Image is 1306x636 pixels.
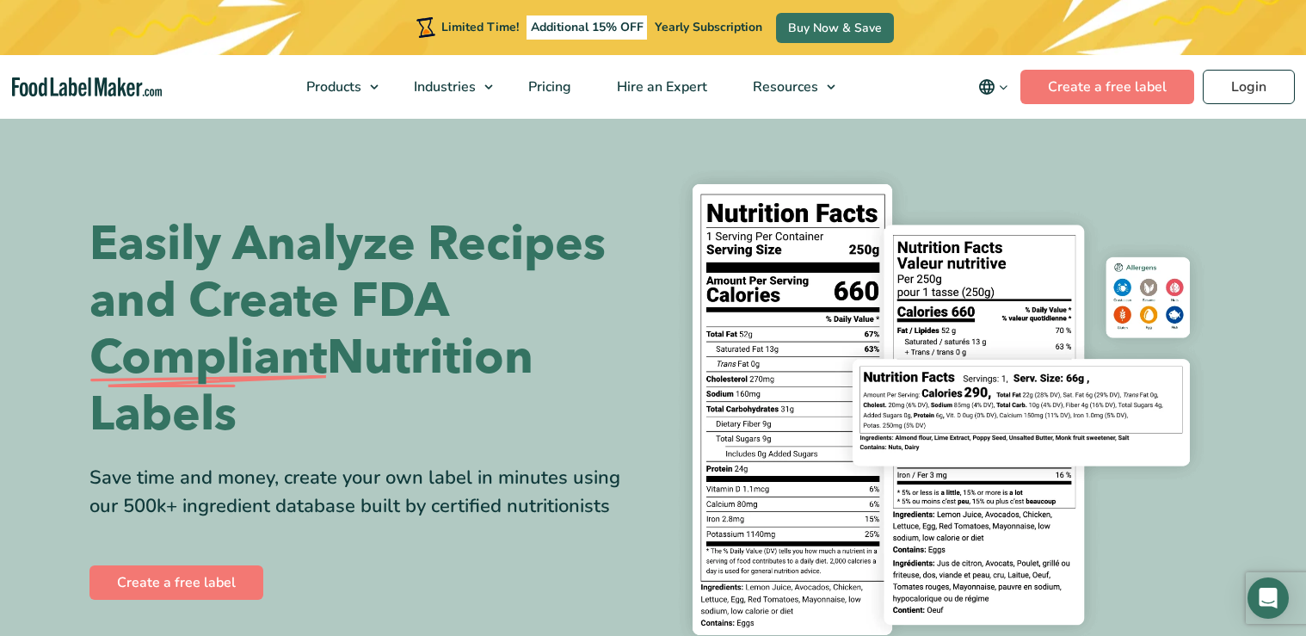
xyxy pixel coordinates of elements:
span: Industries [409,77,477,96]
a: Create a free label [1020,70,1194,104]
a: Industries [391,55,502,119]
span: Hire an Expert [612,77,709,96]
a: Login [1203,70,1295,104]
a: Create a free label [89,565,263,600]
span: Resources [748,77,820,96]
span: Additional 15% OFF [527,15,648,40]
span: Pricing [523,77,573,96]
a: Buy Now & Save [776,13,894,43]
h1: Easily Analyze Recipes and Create FDA Nutrition Labels [89,216,640,443]
span: Products [301,77,363,96]
span: Yearly Subscription [655,19,762,35]
a: Products [284,55,387,119]
a: Hire an Expert [594,55,726,119]
div: Save time and money, create your own label in minutes using our 500k+ ingredient database built b... [89,464,640,521]
div: Open Intercom Messenger [1247,577,1289,619]
a: Resources [730,55,844,119]
span: Compliant [89,330,327,386]
span: Limited Time! [441,19,519,35]
a: Pricing [506,55,590,119]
